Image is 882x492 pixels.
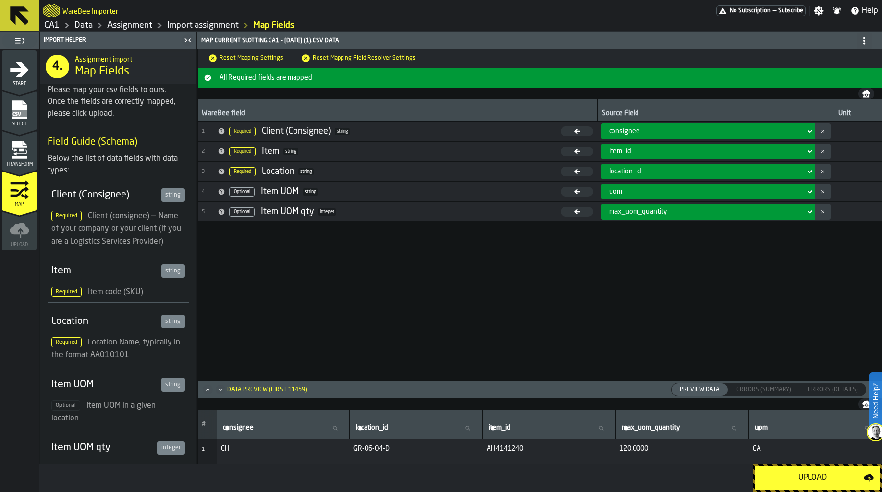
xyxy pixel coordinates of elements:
span: label [622,424,680,432]
div: Once the fields are correctly mapped, please click upload. [48,96,189,120]
span: string [298,168,314,175]
button: button- [815,164,831,179]
div: Item [262,146,279,157]
input: label [487,422,611,435]
header: Import Helper [40,32,196,49]
span: Required [229,167,256,176]
a: link-to-/wh/i/76e2a128-1b54-4d66-80d4-05ae4c277723/pricing/ [716,5,806,16]
div: DropdownMenuValue-uom [609,188,801,196]
li: menu Upload [2,211,37,250]
button: Minimize [215,385,226,394]
span: 2 [202,148,214,155]
span: Required [51,337,82,347]
div: DropdownMenuValue-max_uom_quantity [609,208,801,216]
span: GR-06-04-D [353,445,478,453]
div: Location [51,315,157,328]
button: button- [815,144,831,159]
button: button- [198,68,882,88]
div: thumb [729,383,799,396]
span: 1 [202,447,205,452]
div: Client (Consignee) [262,126,331,137]
span: Client (consignee) — Name of your company or your client (if you are a Logistics Services Provider) [51,212,181,246]
span: uom [609,188,622,196]
div: DropdownMenuValue-consignee [601,123,815,139]
div: Location [262,166,294,177]
span: 5 [202,209,214,215]
span: max_uom_quantity [609,208,667,216]
span: Map [2,202,37,207]
span: Errors (Details) [804,385,862,394]
a: logo-header [43,2,60,20]
label: button-switch-multi-Preview Data [671,383,728,396]
li: menu Map [2,171,37,210]
span: item_id [609,148,631,155]
span: string [303,188,318,196]
div: DropdownMenuValue-uom [601,184,815,199]
div: thumb [672,383,728,396]
span: Transform [2,162,37,167]
span: Optional [229,207,255,217]
span: label [223,424,254,432]
input: label [221,422,345,435]
div: Upload [761,472,864,484]
div: DropdownMenuValue-item_id [609,148,801,155]
div: string [161,378,185,392]
span: Subscribe [778,7,803,14]
input: label [753,422,878,435]
span: Location Name, typically in the format AA010101 [51,339,180,359]
div: Map Current Slotting.CA1 - [DATE] (1).csv data [199,33,880,49]
input: label [354,422,478,435]
div: DropdownMenuValue-location_id [601,164,815,179]
div: Item UOM qty [261,206,314,217]
label: button-toggle-Toggle Full Menu [2,34,37,48]
span: All Required fields are mapped [216,74,880,82]
span: Errors (Summary) [733,385,795,394]
h2: Sub Title [75,54,189,64]
div: Item UOM [51,378,157,392]
span: Item UOM in a given location [51,402,156,422]
label: button-switch-multi-Errors (Summary) [728,383,800,396]
span: Reset Mapping Field Resolver Settings [299,53,416,63]
span: Preview Data [676,385,724,394]
div: Item UOM qty [51,441,153,455]
div: title-Map Fields [40,49,196,84]
li: menu Select [2,91,37,130]
h3: Field Guide (Schema) [48,135,189,149]
label: button-toggle-Help [846,5,882,17]
label: button-switch-multi-Errors (Details) [800,383,866,396]
div: DropdownMenuValue-max_uom_quantity [601,204,815,220]
span: Select [2,122,37,127]
div: string [161,315,185,328]
a: link-to-/wh/i/76e2a128-1b54-4d66-80d4-05ae4c277723/data [74,20,93,31]
li: menu Transform [2,131,37,170]
button: button- [858,88,874,99]
h2: Sub Title [62,6,118,16]
span: # [202,421,206,428]
label: button-toggle-Close me [181,34,195,46]
div: Client (Consignee) [51,188,157,202]
button: button- [815,184,831,199]
div: DropdownMenuValue-consignee [609,127,801,135]
label: button-toggle-Notifications [828,6,846,16]
span: AH4141240 [487,445,612,453]
div: Below the list of data fields with data types: [48,153,189,176]
button: button- [815,204,831,220]
span: location_id [609,168,641,175]
span: 4 [202,189,214,195]
div: Import Helper [42,37,181,44]
div: DropdownMenuValue-item_id [601,144,815,159]
a: link-to-/wh/i/76e2a128-1b54-4d66-80d4-05ae4c277723/import/assignment/ [167,20,239,31]
span: Optional [51,400,80,411]
span: 1 [202,128,214,135]
div: Item [51,264,157,278]
label: button-toggle-Settings [810,6,828,16]
div: Data Preview (first 11459) [227,386,307,393]
span: 3 [202,169,214,175]
span: Required [51,287,82,297]
span: CH [221,445,346,453]
span: EA [753,445,878,453]
button: button- [815,123,831,139]
div: Menu Subscription [716,5,806,16]
div: Please map your csv fields to ours. [48,84,189,96]
button: button-Upload [755,466,880,490]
